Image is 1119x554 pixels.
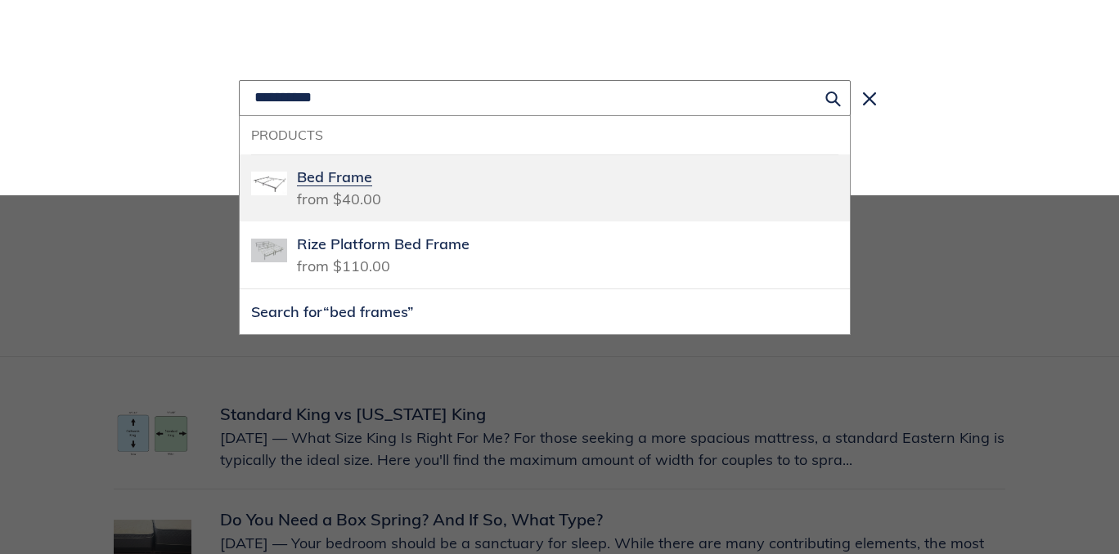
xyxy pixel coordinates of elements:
[297,235,470,254] span: Rize Platform Bed Frame
[240,221,850,288] a: Rize Platform Bed FrameRize Platform Bed Framefrom $110.00
[297,185,381,208] span: from $40.00
[240,289,850,334] button: Search for“bed frames”
[297,252,390,275] span: from $110.00
[251,166,287,202] img: standard-bed-frame
[239,80,851,116] input: Search
[251,127,838,143] h3: Products
[323,302,414,321] span: “bed frames”
[240,154,850,221] a: standard-bed-frameBed Framefrom $40.00
[251,233,287,269] img: Rize Platform Bed Frame
[297,168,372,187] span: Bed Frame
